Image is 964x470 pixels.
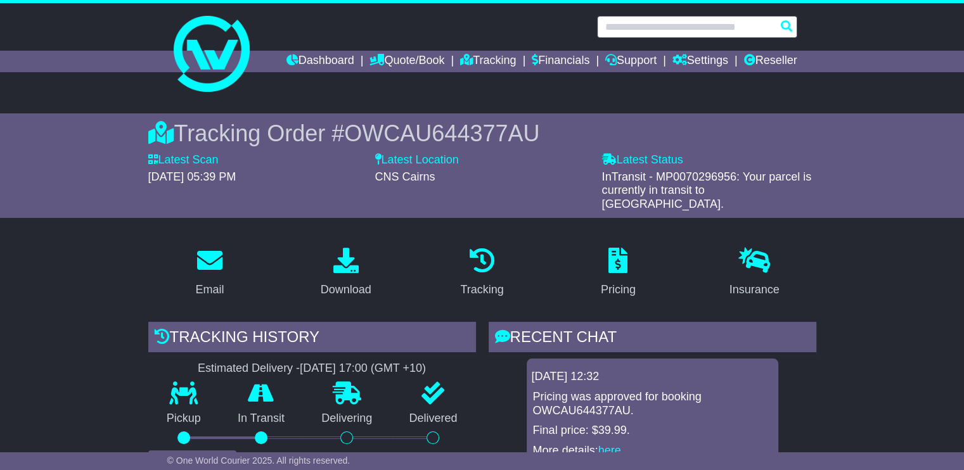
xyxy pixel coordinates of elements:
a: Tracking [452,243,511,303]
label: Latest Location [375,153,459,167]
a: Reseller [743,51,797,72]
a: Pricing [593,243,644,303]
label: Latest Scan [148,153,219,167]
div: Tracking history [148,322,476,356]
a: Dashboard [286,51,354,72]
div: Insurance [729,281,780,298]
a: Insurance [721,243,788,303]
a: here [598,444,621,457]
span: © One World Courier 2025. All rights reserved. [167,455,350,466]
span: [DATE] 05:39 PM [148,170,236,183]
div: RECENT CHAT [489,322,816,356]
span: OWCAU644377AU [344,120,539,146]
p: Pricing was approved for booking OWCAU644377AU. [533,390,772,417]
div: Estimated Delivery - [148,362,476,376]
div: Download [321,281,371,298]
span: CNS Cairns [375,170,435,183]
a: Settings [672,51,728,72]
div: Pricing [601,281,636,298]
p: In Transit [219,412,303,426]
a: Support [605,51,657,72]
a: Download [312,243,380,303]
div: Tracking [460,281,503,298]
p: Delivered [390,412,475,426]
div: [DATE] 17:00 (GMT +10) [300,362,426,376]
a: Tracking [460,51,516,72]
div: Tracking Order # [148,120,816,147]
p: Pickup [148,412,219,426]
a: Quote/Book [370,51,444,72]
div: [DATE] 12:32 [532,370,773,384]
a: Financials [532,51,589,72]
span: InTransit - MP0070296956: Your parcel is currently in transit to [GEOGRAPHIC_DATA]. [602,170,812,210]
p: More details: . [533,444,772,458]
p: Delivering [303,412,390,426]
a: Email [187,243,232,303]
label: Latest Status [602,153,683,167]
p: Final price: $39.99. [533,424,772,438]
div: Email [195,281,224,298]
